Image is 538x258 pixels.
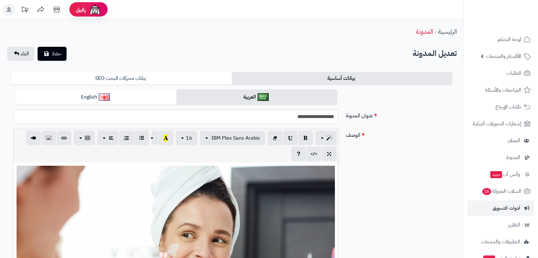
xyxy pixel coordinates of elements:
[467,167,534,182] a: وآتس آبجديد
[176,89,337,105] a: العربية
[17,3,33,17] a: تحديثات المنصة
[467,184,534,199] a: السلات المتروكة18
[211,134,260,142] span: IBM Plex Sans Arabic
[176,131,197,145] button: 16
[506,153,520,162] span: المدونة
[486,52,521,61] span: الأقسام والمنتجات
[506,69,521,78] span: الطلبات
[467,234,534,249] a: التطبيقات والخدمات
[413,47,457,60] h2: تعديل المدونة
[11,72,232,85] a: بيانات محركات البحث SEO
[343,109,455,120] label: عنوان المدونة
[467,217,534,233] a: التقارير
[485,86,521,94] span: المراجعات والأسئلة
[467,66,534,81] a: الطلبات
[99,93,110,101] img: English
[7,47,34,61] a: الغاء
[482,188,491,195] span: 18
[232,72,452,85] a: بيانات أساسية
[495,102,521,111] span: طلبات الإرجاع
[467,133,534,148] a: العملاء
[467,32,534,47] a: لوحة التحكم
[473,119,521,128] span: إشعارات التحويلات البنكية
[38,47,67,61] button: حفظ
[186,134,192,142] span: 16
[88,3,101,16] img: ai-face.png
[467,150,534,165] a: المدونة
[481,237,520,246] span: التطبيقات والخدمات
[508,220,520,229] span: التقارير
[467,116,534,131] a: إشعارات التحويلات البنكية
[343,129,455,139] label: الوصف
[467,200,534,216] a: أدوات التسويق
[21,50,29,58] span: الغاء
[482,187,521,196] span: السلات المتروكة
[467,82,534,98] a: المراجعات والأسئلة
[200,131,265,145] button: IBM Plex Sans Arabic
[490,171,502,178] span: جديد
[438,27,457,36] a: الرئيسية
[16,89,176,105] a: English
[498,35,521,44] span: لوحة التحكم
[490,170,520,179] span: وآتس آب
[467,99,534,115] a: طلبات الإرجاع
[76,6,86,13] span: رفيق
[416,27,433,36] a: المدونة
[52,50,61,58] span: حفظ
[258,93,269,101] img: العربية
[492,204,520,213] span: أدوات التسويق
[508,136,520,145] span: العملاء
